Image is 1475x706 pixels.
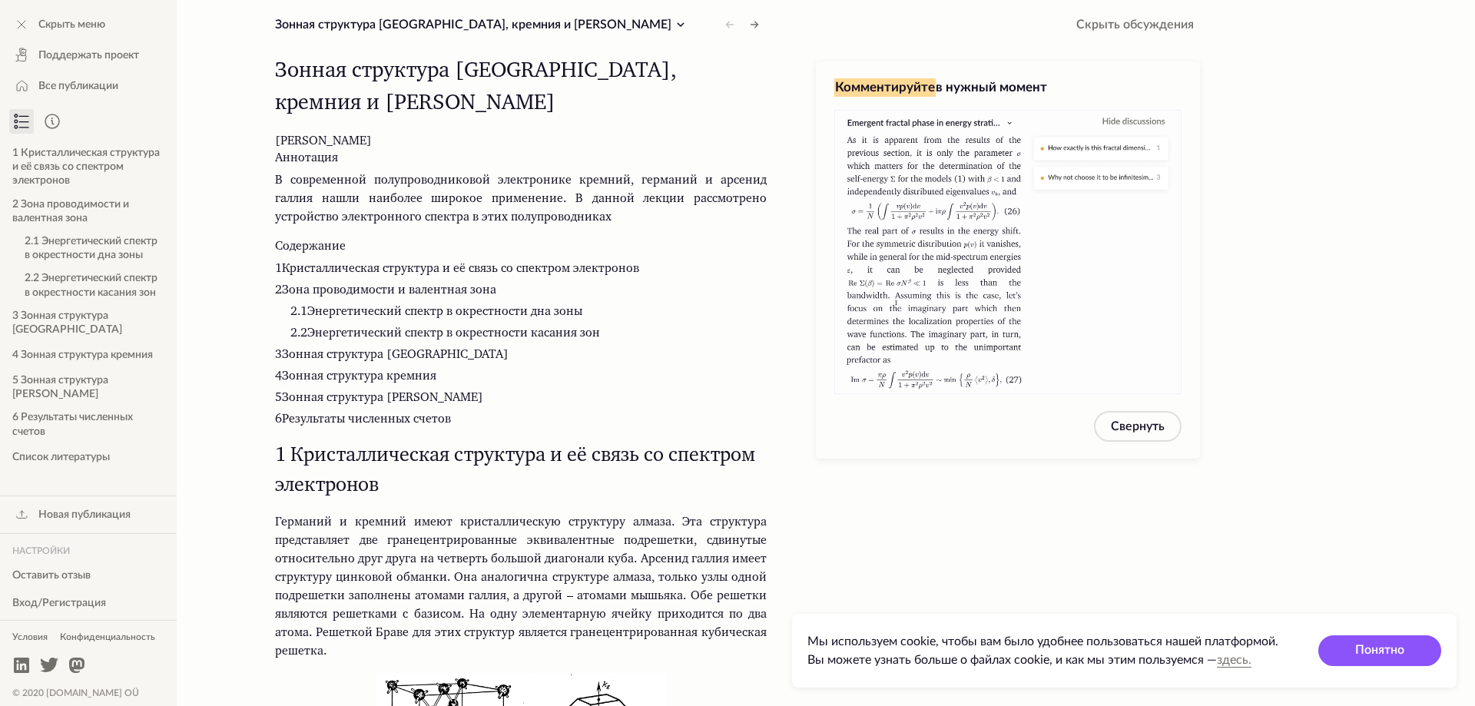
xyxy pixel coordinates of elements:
span: Мы используем cookie, чтобы вам было удобнее пользоваться нашей платформой. Вы можете узнать боль... [807,635,1278,666]
button: Зонная структура [GEOGRAPHIC_DATA], кремния и [PERSON_NAME] [269,12,696,37]
a: 4Зонная структура кремния [275,370,436,382]
span: Зонная структура [GEOGRAPHIC_DATA] [275,349,509,360]
span: Скрыть обсуждения [1076,15,1194,34]
h2: 1 Кристаллическая структура и её связь со спектром электронов [275,441,767,501]
span: Энергетический спектр в окрестности дна зоны [290,306,582,317]
span: 4 [275,370,282,382]
span: 3 [275,349,282,360]
button: Понятно [1318,635,1441,666]
span: 1 [275,263,282,274]
a: 1Кристаллическая структура и её связь со спектром электронов [275,263,639,274]
span: Зонная структура [PERSON_NAME] [275,392,483,403]
h1: Зонная структура [GEOGRAPHIC_DATA], кремния и [PERSON_NAME] [275,55,767,120]
button: Свернуть [1094,411,1182,442]
h3: в нужный момент [834,78,1182,97]
span: Зонная структура кремния [275,370,436,382]
h6: Содержание [275,239,767,254]
p: В современной полупроводниковой электронике кремний, германий и арсенид галлия нашли наиболее шир... [275,171,767,227]
span: [PERSON_NAME] [275,135,372,147]
a: 6Результаты численных счетов [275,413,451,425]
span: 6 [275,413,282,425]
span: Кристаллическая структура и её связь со спектром электронов [275,263,639,274]
a: 2.2Энергетический спектр в окрестности касания зон [290,327,600,339]
span: Комментируйте [834,78,936,97]
span: Результаты численных счетов [275,413,451,425]
span: 2 [275,284,282,296]
h6: Аннотация [275,151,767,165]
a: 3Зонная структура [GEOGRAPHIC_DATA] [275,349,509,360]
span: 2.1 [290,306,307,317]
a: 2Зона проводимости и валентная зона [275,284,496,296]
span: 5 [275,392,282,403]
span: Энергетический спектр в окрестности касания зон [290,327,600,339]
p: Германий и кремний имеют кристаллическую структуру алмаза. Эта структура представляет две гранеце... [275,513,767,661]
span: Зона проводимости и валентная зона [275,284,496,296]
a: 5Зонная структура [PERSON_NAME] [275,392,483,403]
span: Зонная структура [GEOGRAPHIC_DATA], кремния и [PERSON_NAME] [275,18,671,31]
a: здесь. [1217,654,1251,666]
span: 2.2 [290,327,307,339]
a: 2.1Энергетический спектр в окрестности дна зоны [290,306,582,317]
